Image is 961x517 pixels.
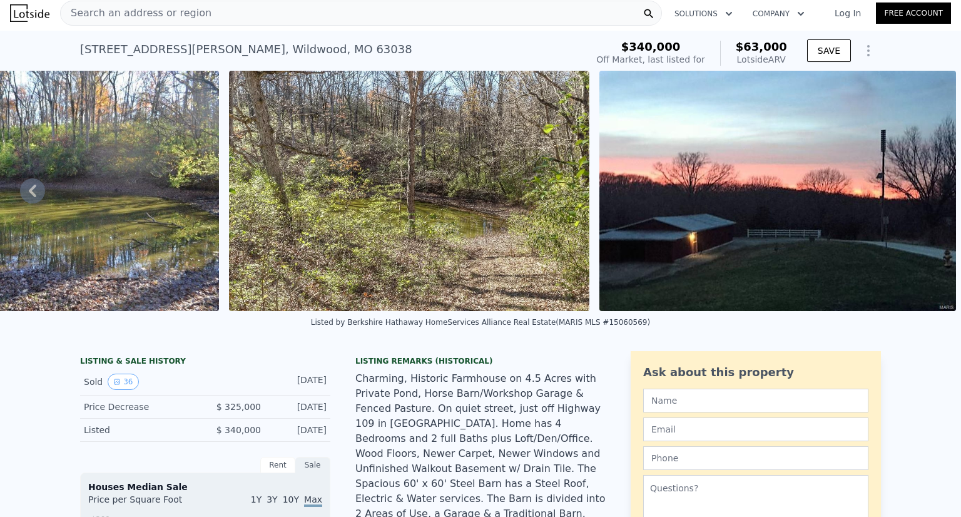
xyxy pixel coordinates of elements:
[80,356,330,369] div: LISTING & SALE HISTORY
[216,425,261,435] span: $ 340,000
[216,402,261,412] span: $ 325,000
[807,39,851,62] button: SAVE
[271,424,327,436] div: [DATE]
[84,401,195,413] div: Price Decrease
[664,3,743,25] button: Solutions
[643,389,868,412] input: Name
[856,38,881,63] button: Show Options
[596,53,705,66] div: Off Market, last listed for
[643,364,868,381] div: Ask about this property
[743,3,815,25] button: Company
[295,457,330,473] div: Sale
[876,3,951,24] a: Free Account
[84,424,195,436] div: Listed
[820,7,876,19] a: Log In
[355,356,606,366] div: Listing Remarks (Historical)
[271,374,327,390] div: [DATE]
[108,374,138,390] button: View historical data
[80,41,412,58] div: [STREET_ADDRESS][PERSON_NAME] , Wildwood , MO 63038
[599,71,957,311] img: Sale: 66433441 Parcel: 56011949
[88,481,322,493] div: Houses Median Sale
[643,417,868,441] input: Email
[271,401,327,413] div: [DATE]
[251,494,262,504] span: 1Y
[61,6,211,21] span: Search an address or region
[84,374,195,390] div: Sold
[88,493,205,513] div: Price per Square Foot
[736,53,787,66] div: Lotside ARV
[229,71,589,311] img: Sale: 66433441 Parcel: 56011949
[736,40,787,53] span: $63,000
[621,40,681,53] span: $340,000
[260,457,295,473] div: Rent
[283,494,299,504] span: 10Y
[311,318,650,327] div: Listed by Berkshire Hathaway HomeServices Alliance Real Estate (MARIS MLS #15060569)
[643,446,868,470] input: Phone
[304,494,322,507] span: Max
[267,494,277,504] span: 3Y
[10,4,49,22] img: Lotside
